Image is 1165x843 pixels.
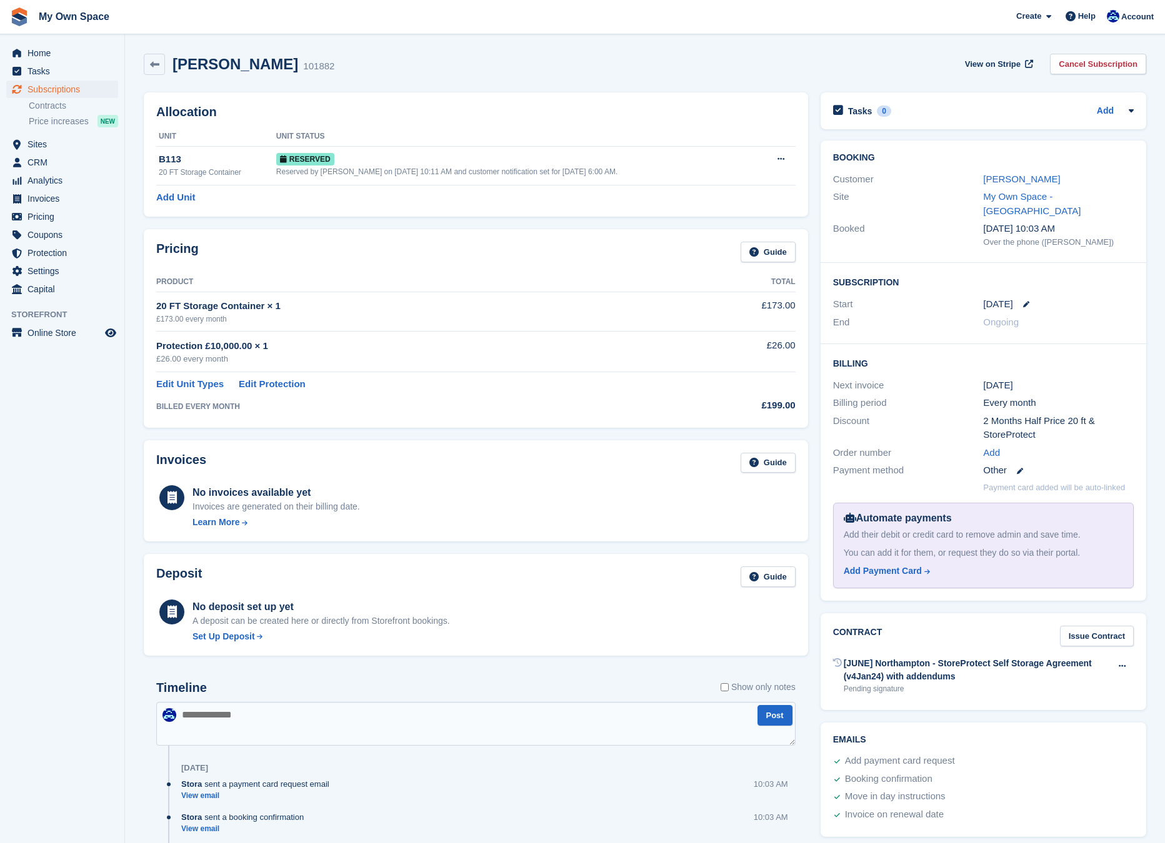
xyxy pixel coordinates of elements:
a: menu [6,226,118,244]
div: Billing period [833,396,984,410]
a: Guide [741,453,796,473]
span: Sites [27,136,102,153]
label: Show only notes [721,681,796,694]
a: menu [6,208,118,225]
p: A deposit can be created here or directly from Storefront bookings. [192,614,450,628]
input: Show only notes [721,681,729,694]
div: Other [983,463,1134,478]
h2: Booking [833,153,1134,163]
div: Payment method [833,463,984,478]
span: Stora [181,778,202,790]
div: Protection £10,000.00 × 1 [156,339,677,353]
span: Create [1016,10,1041,22]
a: Add [983,446,1000,460]
button: Post [757,705,792,726]
h2: Contract [833,626,882,646]
div: Add payment card request [845,754,955,769]
div: 20 FT Storage Container × 1 [156,299,677,313]
div: Booked [833,222,984,248]
span: Analytics [27,172,102,189]
td: £173.00 [677,292,795,331]
div: Order number [833,446,984,460]
span: Coupons [27,226,102,244]
span: View on Stripe [965,58,1021,71]
div: [DATE] [181,763,208,773]
div: Every month [983,396,1134,410]
th: Unit Status [276,127,759,147]
a: My Own Space - [GEOGRAPHIC_DATA] [983,191,1081,216]
div: Invoice on renewal date [845,807,944,822]
span: Stora [181,811,202,823]
a: Issue Contract [1060,626,1134,646]
div: Booking confirmation [845,772,932,787]
div: Start [833,297,984,312]
a: Add Unit [156,190,195,205]
div: Automate payments [844,511,1123,526]
img: Millie Webb [1107,10,1119,22]
a: menu [6,154,118,171]
div: No invoices available yet [192,485,360,500]
span: Price increases [29,116,89,127]
th: Total [677,272,795,292]
div: 2 Months Half Price 20 ft & StoreProtect [983,414,1134,442]
a: Add Payment Card [844,564,1118,578]
span: Subscriptions [27,81,102,98]
div: sent a booking confirmation [181,811,310,823]
div: Move in day instructions [845,789,946,804]
div: [DATE] 10:03 AM [983,222,1134,236]
a: Contracts [29,100,118,112]
p: Payment card added will be auto-linked [983,481,1125,494]
span: Capital [27,280,102,298]
a: Learn More [192,516,360,529]
span: Reserved [276,153,334,165]
a: View email [181,824,310,834]
a: Edit Protection [239,377,306,392]
div: Add Payment Card [844,564,922,578]
div: Learn More [192,516,239,529]
div: [DATE] [983,378,1134,393]
h2: Pricing [156,242,199,262]
div: Reserved by [PERSON_NAME] on [DATE] 10:11 AM and customer notification set for [DATE] 6:00 AM. [276,166,759,177]
span: Settings [27,262,102,280]
a: Guide [741,566,796,587]
a: menu [6,262,118,280]
span: Help [1078,10,1096,22]
span: Account [1121,11,1154,23]
a: Cancel Subscription [1050,54,1146,74]
div: Invoices are generated on their billing date. [192,500,360,513]
div: End [833,315,984,330]
span: CRM [27,154,102,171]
div: Discount [833,414,984,442]
div: £26.00 every month [156,353,677,365]
a: View on Stripe [960,54,1036,74]
th: Unit [156,127,276,147]
a: View email [181,791,336,801]
h2: Billing [833,357,1134,369]
h2: Emails [833,735,1134,745]
a: menu [6,190,118,207]
div: Site [833,190,984,218]
h2: [PERSON_NAME] [172,56,298,72]
h2: Timeline [156,681,207,695]
div: 20 FT Storage Container [159,167,276,178]
div: Add their debit or credit card to remove admin and save time. [844,528,1123,541]
a: Price increases NEW [29,114,118,128]
th: Product [156,272,677,292]
span: Ongoing [983,317,1019,327]
span: Invoices [27,190,102,207]
span: Tasks [27,62,102,80]
a: Guide [741,242,796,262]
span: Online Store [27,324,102,342]
div: 10:03 AM [754,778,788,790]
h2: Invoices [156,453,206,473]
div: Set Up Deposit [192,630,255,643]
a: Edit Unit Types [156,377,224,392]
time: 2025-08-22 00:00:00 UTC [983,297,1012,312]
a: menu [6,244,118,262]
div: Customer [833,172,984,187]
span: Pricing [27,208,102,225]
a: menu [6,172,118,189]
span: Home [27,44,102,62]
h2: Subscription [833,275,1134,288]
div: Over the phone ([PERSON_NAME]) [983,236,1134,249]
